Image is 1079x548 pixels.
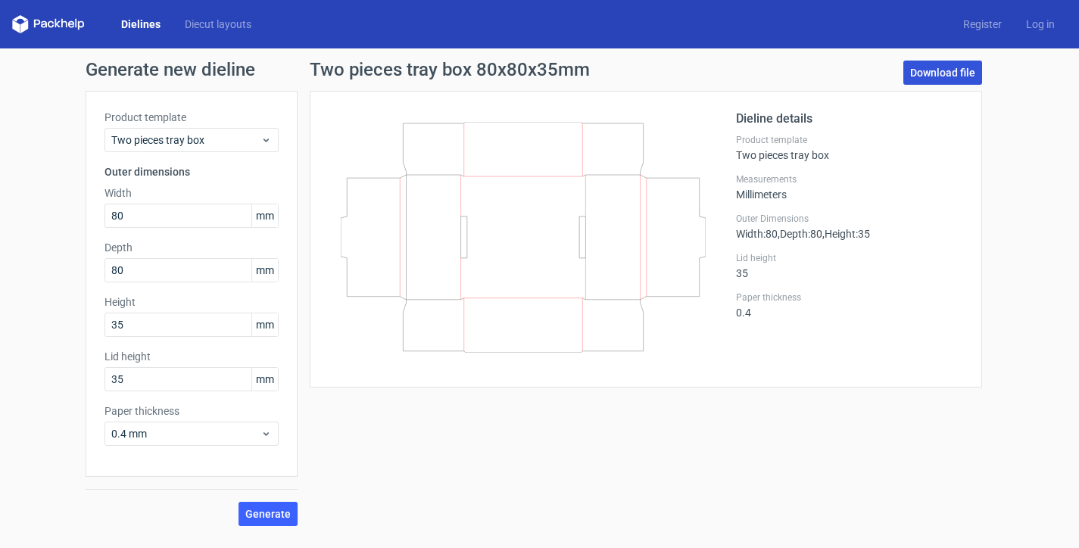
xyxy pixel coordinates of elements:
label: Height [104,294,279,310]
h1: Two pieces tray box 80x80x35mm [310,61,590,79]
label: Lid height [736,252,963,264]
span: mm [251,204,278,227]
span: , Height : 35 [822,228,870,240]
label: Product template [104,110,279,125]
span: mm [251,259,278,282]
span: Two pieces tray box [111,132,260,148]
label: Product template [736,134,963,146]
span: , Depth : 80 [778,228,822,240]
a: Register [951,17,1014,32]
span: Generate [245,509,291,519]
span: mm [251,313,278,336]
label: Measurements [736,173,963,185]
div: Millimeters [736,173,963,201]
span: Width : 80 [736,228,778,240]
span: 0.4 mm [111,426,260,441]
a: Dielines [109,17,173,32]
div: Two pieces tray box [736,134,963,161]
a: Diecut layouts [173,17,264,32]
a: Log in [1014,17,1067,32]
label: Paper thickness [736,291,963,304]
label: Depth [104,240,279,255]
h2: Dieline details [736,110,963,128]
label: Paper thickness [104,403,279,419]
label: Width [104,185,279,201]
span: mm [251,368,278,391]
div: 0.4 [736,291,963,319]
h3: Outer dimensions [104,164,279,179]
div: 35 [736,252,963,279]
h1: Generate new dieline [86,61,994,79]
label: Lid height [104,349,279,364]
button: Generate [239,502,298,526]
a: Download file [903,61,982,85]
label: Outer Dimensions [736,213,963,225]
